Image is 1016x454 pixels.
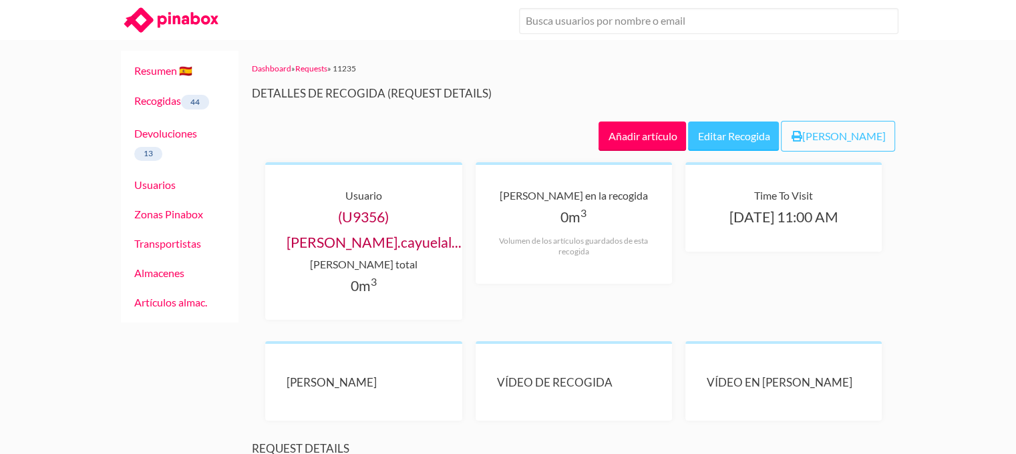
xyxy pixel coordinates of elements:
[181,95,210,109] span: 44
[599,122,686,151] a: Añadir artículo
[580,206,586,219] sup: 3
[134,178,176,191] a: Usuarios
[252,63,291,73] a: Dashboard
[134,208,203,220] a: Zonas Pinabox
[134,296,207,308] a: Artículos almac.
[688,122,779,151] a: Editar Recogida
[497,186,651,205] div: [PERSON_NAME] en la recogida
[134,94,210,107] a: Recogidas44
[134,266,184,279] a: Almacenes
[287,375,440,389] h4: [PERSON_NAME]
[287,186,440,205] div: Usuario
[134,237,201,250] a: Transportistas
[707,375,860,389] h4: Vídeo en [PERSON_NAME]
[371,275,377,288] sup: 3
[295,63,327,73] a: Requests
[497,375,651,389] h4: Vídeo de recogida
[252,61,895,75] div: » » 11235
[134,64,192,77] a: Resumen 🇪🇸
[134,127,197,159] a: Devoluciones13
[707,205,860,230] div: [DATE] 11:00 AM
[497,236,651,257] div: Volumen de los artículos guardados de esta recogida
[781,121,895,152] a: [PERSON_NAME]
[754,189,813,202] span: translation missing: es.request.time_to_visit
[252,86,895,100] h3: Detalles de recogida (Request details)
[134,147,163,162] span: 13
[287,274,440,298] div: 0m
[287,255,440,274] div: [PERSON_NAME] total
[519,8,898,34] input: Busca usuarios por nombre o email
[497,205,651,256] div: 0m
[287,208,462,250] a: (U9356) [PERSON_NAME].cayuelal...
